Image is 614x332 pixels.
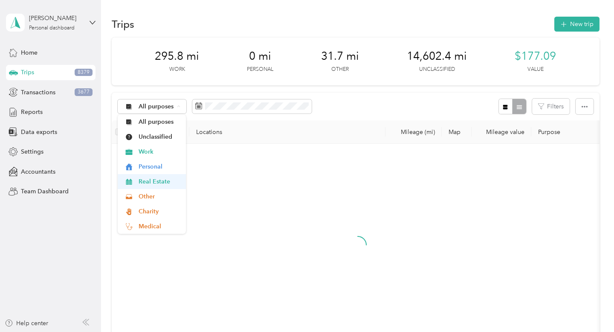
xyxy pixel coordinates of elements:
[21,147,43,156] span: Settings
[472,120,531,144] th: Mileage value
[139,104,174,110] span: All purposes
[249,50,271,63] span: 0 mi
[247,66,273,73] p: Personal
[139,207,180,216] span: Charity
[29,14,82,23] div: [PERSON_NAME]
[21,128,57,137] span: Data exports
[169,66,185,73] p: Work
[139,222,180,231] span: Medical
[419,66,455,73] p: Unclassified
[527,66,544,73] p: Value
[21,48,38,57] span: Home
[139,132,180,141] span: Unclassified
[139,192,180,201] span: Other
[407,50,467,63] span: 14,602.4 mi
[554,17,600,32] button: New trip
[566,284,614,332] iframe: Everlance-gr Chat Button Frame
[21,68,34,77] span: Trips
[532,99,570,114] button: Filters
[515,50,556,63] span: $177.09
[112,20,134,29] h1: Trips
[139,177,180,186] span: Real Estate
[139,147,180,156] span: Work
[5,319,48,328] button: Help center
[442,120,472,144] th: Map
[139,117,180,126] span: All purposes
[29,26,75,31] div: Personal dashboard
[21,88,55,97] span: Transactions
[189,120,385,144] th: Locations
[75,88,93,96] span: 3677
[139,162,180,171] span: Personal
[21,187,69,196] span: Team Dashboard
[331,66,349,73] p: Other
[75,69,93,76] span: 8379
[21,108,43,116] span: Reports
[385,120,442,144] th: Mileage (mi)
[21,167,55,176] span: Accountants
[155,50,199,63] span: 295.8 mi
[321,50,359,63] span: 31.7 mi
